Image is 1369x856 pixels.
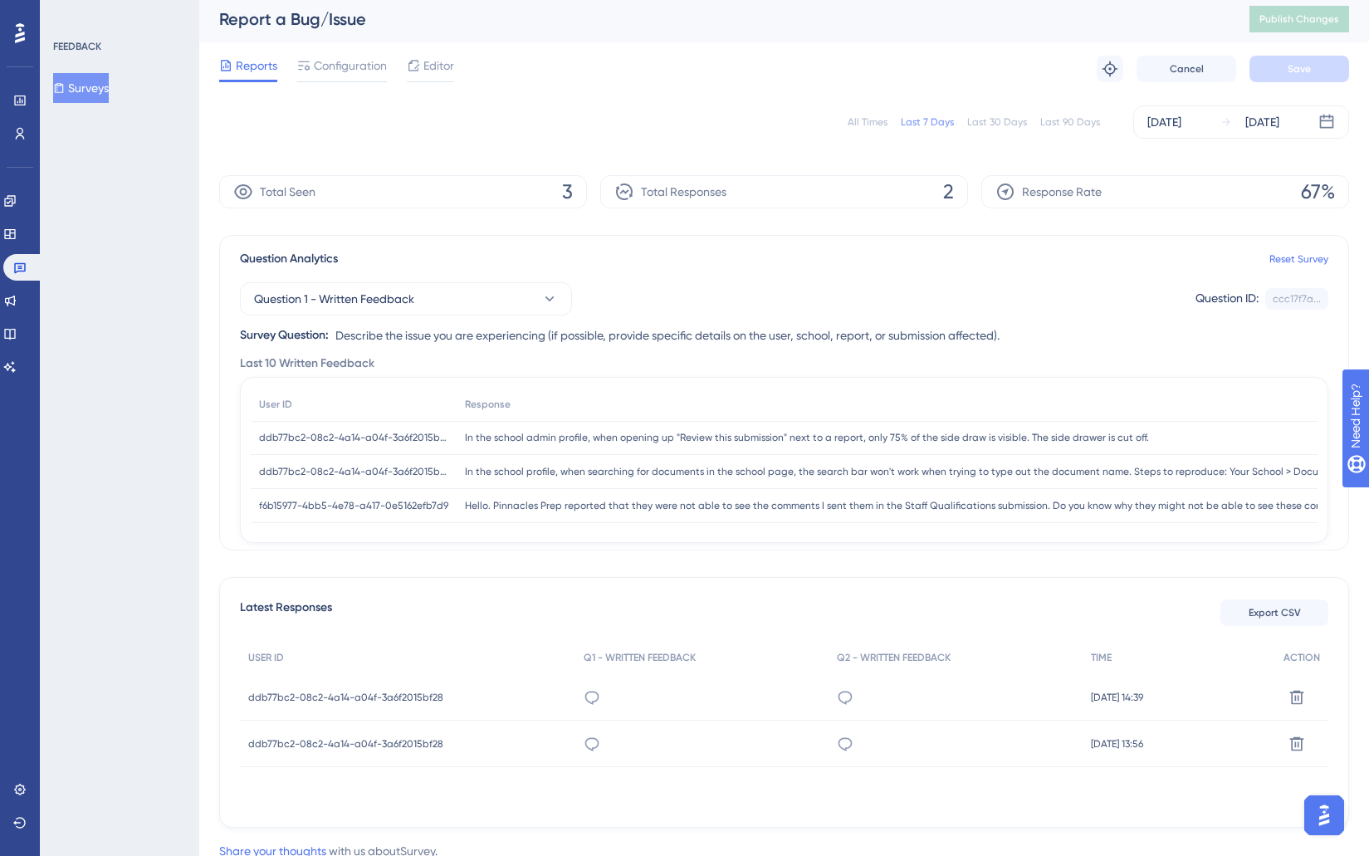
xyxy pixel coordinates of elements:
div: [DATE] [1147,112,1181,132]
div: Last 90 Days [1040,115,1100,129]
span: [DATE] 14:39 [1091,691,1143,704]
span: 67% [1301,179,1335,205]
span: Editor [423,56,454,76]
span: User ID [259,398,292,411]
span: ddb77bc2-08c2-4a14-a04f-3a6f2015bf28 [248,737,443,751]
iframe: UserGuiding AI Assistant Launcher [1299,790,1349,840]
div: Last 7 Days [901,115,954,129]
span: 3 [562,179,573,205]
span: Total Seen [260,182,315,202]
span: Reports [236,56,277,76]
span: Publish Changes [1259,12,1339,26]
button: Cancel [1137,56,1236,82]
span: Response [465,398,511,411]
div: Last 30 Days [967,115,1027,129]
span: [DATE] 13:56 [1091,737,1143,751]
span: 2 [943,179,954,205]
button: Save [1249,56,1349,82]
span: TIME [1091,651,1112,664]
span: Response Rate [1022,182,1102,202]
div: [DATE] [1245,112,1279,132]
span: Configuration [314,56,387,76]
span: ACTION [1283,651,1320,664]
span: USER ID [248,651,284,664]
span: Total Responses [641,182,726,202]
span: ddb77bc2-08c2-4a14-a04f-3a6f2015bf28 [248,691,443,704]
div: Survey Question: [240,325,329,345]
span: ddb77bc2-08c2-4a14-a04f-3a6f2015bf28 [259,465,448,478]
button: Question 1 - Written Feedback [240,282,572,315]
a: Reset Survey [1269,252,1328,266]
span: Need Help? [39,4,104,24]
button: Surveys [53,73,109,103]
span: ddb77bc2-08c2-4a14-a04f-3a6f2015bf28 [259,431,448,444]
div: FEEDBACK [53,40,101,53]
div: All Times [848,115,887,129]
div: ccc17f7a... [1273,292,1321,306]
span: In the school admin profile, when opening up "Review this submission" next to a report, only 75% ... [465,431,1149,444]
div: Question ID: [1195,288,1259,310]
button: Export CSV [1220,599,1328,626]
span: Last 10 Written Feedback [240,354,374,374]
span: Question Analytics [240,249,338,269]
button: Publish Changes [1249,6,1349,32]
span: Cancel [1170,62,1204,76]
span: Describe the issue you are experiencing (if possible, provide specific details on the user, schoo... [335,325,1000,345]
span: Latest Responses [240,598,332,628]
span: Export CSV [1249,606,1301,619]
span: Save [1288,62,1311,76]
span: Q1 - WRITTEN FEEDBACK [584,651,696,664]
span: f6b15977-4bb5-4e78-a417-0e5162efb7d9 [259,499,448,512]
div: Report a Bug/Issue [219,7,1208,31]
span: Q2 - WRITTEN FEEDBACK [837,651,951,664]
span: Question 1 - Written Feedback [254,289,414,309]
